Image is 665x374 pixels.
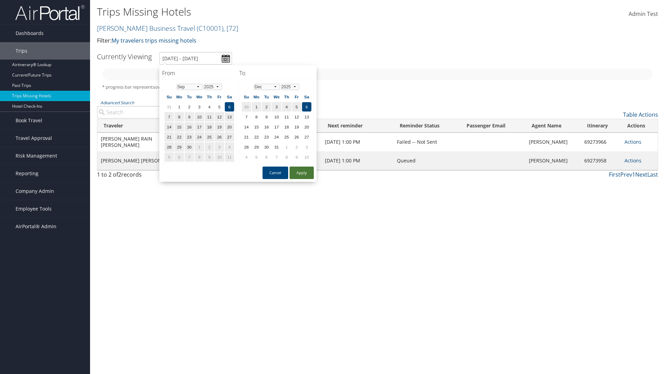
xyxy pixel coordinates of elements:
[195,122,204,132] td: 17
[16,112,42,129] span: Book Travel
[321,151,393,170] td: [DATE] 1:00 PM
[205,142,214,152] td: 2
[185,142,194,152] td: 30
[302,92,311,101] th: Sa
[165,112,174,122] td: 7
[242,92,251,101] th: Su
[225,112,234,122] td: 13
[195,132,204,142] td: 24
[242,152,251,162] td: 4
[393,119,460,133] th: Reminder Status
[242,122,251,132] td: 14
[252,112,261,122] td: 8
[205,132,214,142] td: 25
[175,142,184,152] td: 29
[302,142,311,152] td: 3
[97,52,152,61] h3: Currently Viewing
[263,167,288,179] button: Cancel
[215,142,224,152] td: 3
[262,92,271,101] th: Tu
[185,112,194,122] td: 9
[290,167,314,179] button: Apply
[165,132,174,142] td: 21
[581,151,621,170] td: 69273958
[272,112,281,122] td: 10
[16,25,44,42] span: Dashboards
[159,52,232,65] input: [DATE] - [DATE]
[262,122,271,132] td: 16
[225,152,234,162] td: 11
[195,112,204,122] td: 10
[609,171,620,178] a: First
[282,122,291,132] td: 18
[525,133,580,151] td: [PERSON_NAME]
[175,92,184,101] th: Mo
[165,92,174,101] th: Su
[225,122,234,132] td: 20
[195,102,204,112] td: 3
[97,133,186,151] td: [PERSON_NAME] RAIN [PERSON_NAME]
[282,152,291,162] td: 8
[205,92,214,101] th: Th
[272,92,281,101] th: We
[102,84,653,90] h5: * progress bar represents overnights covered for the selected time period.
[272,132,281,142] td: 24
[16,165,38,182] span: Reporting
[282,142,291,152] td: 1
[647,171,658,178] a: Last
[292,132,301,142] td: 26
[624,157,641,164] a: Actions
[302,122,311,132] td: 20
[292,92,301,101] th: Fr
[215,92,224,101] th: Fr
[525,119,580,133] th: Agent Name
[292,152,301,162] td: 9
[321,119,393,133] th: Next reminder
[242,112,251,122] td: 7
[97,5,471,19] h1: Trips Missing Hotels
[581,119,621,133] th: Itinerary
[629,10,658,18] span: Admin Test
[239,69,314,77] h4: To
[16,147,57,164] span: Risk Management
[185,152,194,162] td: 7
[195,92,204,101] th: We
[242,102,251,112] td: 30
[252,122,261,132] td: 15
[205,112,214,122] td: 11
[252,142,261,152] td: 29
[302,112,311,122] td: 13
[175,132,184,142] td: 22
[185,122,194,132] td: 16
[302,152,311,162] td: 10
[632,171,635,178] a: 1
[624,139,641,145] a: Actions
[635,171,647,178] a: Next
[623,111,658,118] a: Table Actions
[282,92,291,101] th: Th
[225,132,234,142] td: 27
[242,132,251,142] td: 21
[165,142,174,152] td: 28
[185,92,194,101] th: Tu
[197,24,223,33] span: ( C10001 )
[629,3,658,25] a: Admin Test
[175,112,184,122] td: 8
[272,152,281,162] td: 7
[302,102,311,112] td: 6
[97,24,238,33] a: [PERSON_NAME] Business Travel
[302,132,311,142] td: 27
[175,152,184,162] td: 6
[16,200,52,217] span: Employee Tools
[112,37,196,44] a: My travelers trips missing hotels
[195,152,204,162] td: 8
[225,142,234,152] td: 4
[621,119,658,133] th: Actions
[262,142,271,152] td: 30
[185,102,194,112] td: 2
[252,152,261,162] td: 5
[165,122,174,132] td: 14
[97,36,471,45] p: Filter:
[215,152,224,162] td: 10
[460,119,525,133] th: Passenger Email: activate to sort column ascending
